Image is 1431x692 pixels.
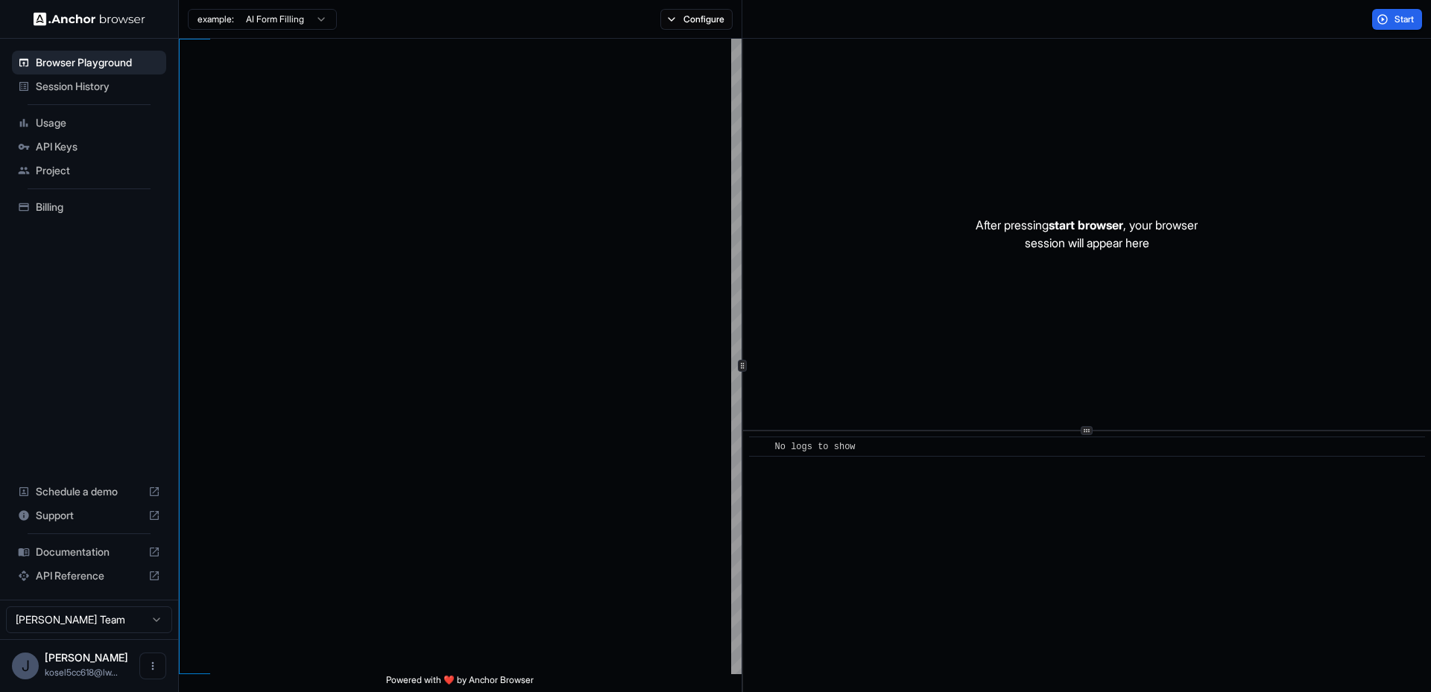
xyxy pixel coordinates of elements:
[1372,9,1422,30] button: Start
[198,13,234,25] span: example:
[12,195,166,219] div: Billing
[12,504,166,527] div: Support
[34,12,145,26] img: Anchor Logo
[12,653,39,679] div: J
[36,79,160,94] span: Session History
[45,667,118,678] span: kosel5cc618@lwl.underseagolf.com
[1394,13,1415,25] span: Start
[36,508,142,523] span: Support
[12,159,166,182] div: Project
[36,55,160,70] span: Browser Playground
[12,480,166,504] div: Schedule a demo
[36,545,142,559] span: Documentation
[36,200,160,215] span: Billing
[12,564,166,588] div: API Reference
[756,439,764,454] span: ​
[36,484,142,499] span: Schedule a demo
[36,139,160,154] span: API Keys
[660,9,733,30] button: Configure
[36,163,160,178] span: Project
[386,674,534,692] span: Powered with ❤️ by Anchor Browser
[45,651,128,664] span: John U.
[775,442,856,452] span: No logs to show
[12,74,166,98] div: Session History
[976,216,1198,252] p: After pressing , your browser session will appear here
[12,111,166,135] div: Usage
[12,540,166,564] div: Documentation
[1049,218,1123,232] span: start browser
[12,135,166,159] div: API Keys
[36,115,160,130] span: Usage
[36,568,142,583] span: API Reference
[139,653,166,679] button: Open menu
[12,51,166,74] div: Browser Playground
